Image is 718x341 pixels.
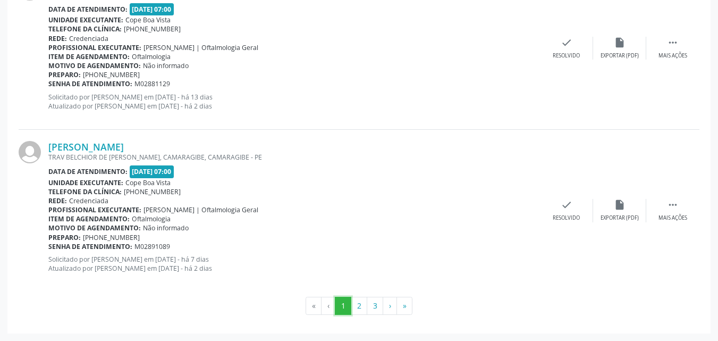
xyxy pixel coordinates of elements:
[124,24,181,34] span: [PHONE_NUMBER]
[143,43,258,52] span: [PERSON_NAME] | Oftalmologia Geral
[48,52,130,61] b: Item de agendamento:
[367,297,383,315] button: Go to page 3
[48,255,540,273] p: Solicitado por [PERSON_NAME] em [DATE] - há 7 dias Atualizado por [PERSON_NAME] em [DATE] - há 2 ...
[658,214,687,222] div: Mais ações
[48,242,132,251] b: Senha de atendimento:
[48,153,540,162] div: TRAV BELCHIOR DE [PERSON_NAME], CAMARAGIBE, CAMARAGIBE - PE
[601,214,639,222] div: Exportar (PDF)
[130,3,174,15] span: [DATE] 07:00
[48,187,122,196] b: Telefone da clínica:
[48,196,67,205] b: Rede:
[134,79,170,88] span: M02881129
[48,5,128,14] b: Data de atendimento:
[48,223,141,232] b: Motivo de agendamento:
[48,70,81,79] b: Preparo:
[553,214,580,222] div: Resolvido
[614,37,626,48] i: insert_drive_file
[561,199,572,211] i: check
[383,297,397,315] button: Go to next page
[48,167,128,176] b: Data de atendimento:
[553,52,580,60] div: Resolvido
[48,205,141,214] b: Profissional executante:
[83,70,140,79] span: [PHONE_NUMBER]
[396,297,412,315] button: Go to last page
[48,24,122,34] b: Telefone da clínica:
[48,178,123,187] b: Unidade executante:
[143,61,189,70] span: Não informado
[130,165,174,178] span: [DATE] 07:00
[125,15,171,24] span: Cope Boa Vista
[601,52,639,60] div: Exportar (PDF)
[48,34,67,43] b: Rede:
[134,242,170,251] span: M02891089
[69,196,108,205] span: Credenciada
[132,52,171,61] span: Oftalmologia
[48,43,141,52] b: Profissional executante:
[143,205,258,214] span: [PERSON_NAME] | Oftalmologia Geral
[19,141,41,163] img: img
[48,61,141,70] b: Motivo de agendamento:
[561,37,572,48] i: check
[125,178,171,187] span: Cope Boa Vista
[658,52,687,60] div: Mais ações
[48,141,124,153] a: [PERSON_NAME]
[48,233,81,242] b: Preparo:
[143,223,189,232] span: Não informado
[614,199,626,211] i: insert_drive_file
[132,214,171,223] span: Oftalmologia
[48,15,123,24] b: Unidade executante:
[19,297,699,315] ul: Pagination
[69,34,108,43] span: Credenciada
[48,93,540,111] p: Solicitado por [PERSON_NAME] em [DATE] - há 13 dias Atualizado por [PERSON_NAME] em [DATE] - há 2...
[48,214,130,223] b: Item de agendamento:
[667,199,679,211] i: 
[124,187,181,196] span: [PHONE_NUMBER]
[335,297,351,315] button: Go to page 1
[351,297,367,315] button: Go to page 2
[83,233,140,242] span: [PHONE_NUMBER]
[48,79,132,88] b: Senha de atendimento:
[667,37,679,48] i: 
